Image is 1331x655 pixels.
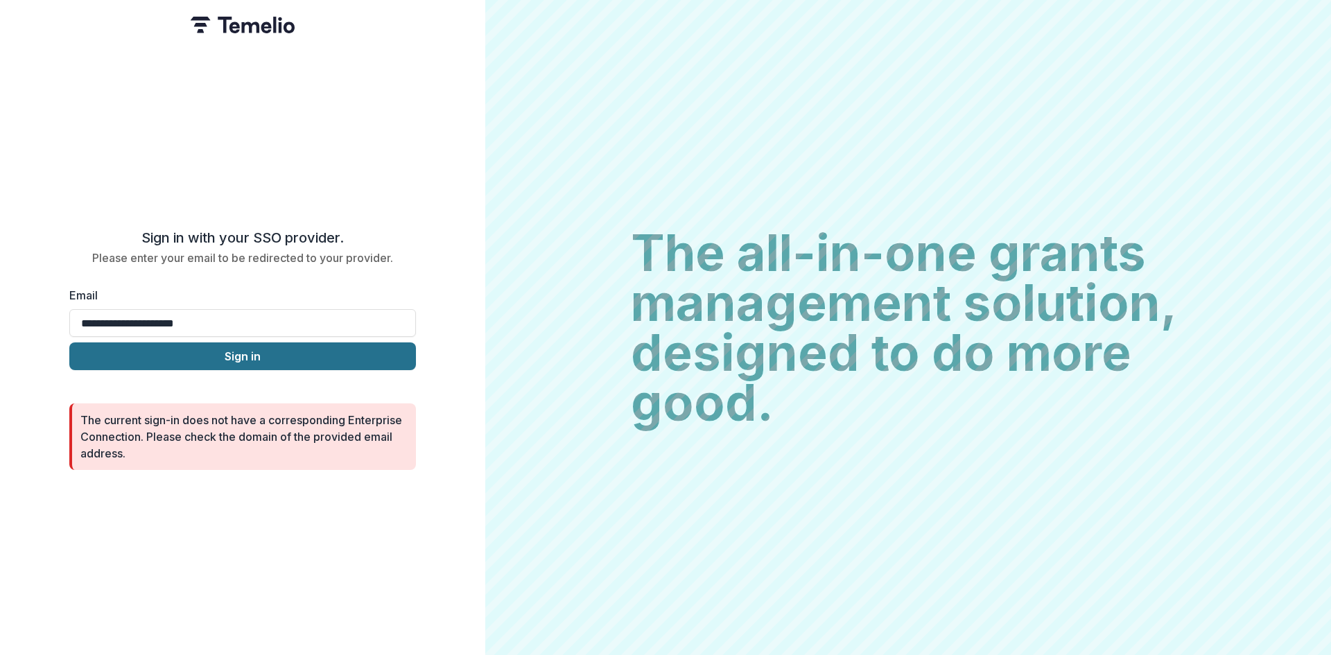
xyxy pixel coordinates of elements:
button: Sign in [69,342,416,370]
div: The current sign-in does not have a corresponding Enterprise Connection. Please check the domain ... [80,412,405,462]
h2: Sign in with your SSO provider. [69,229,416,246]
label: Email [69,287,408,304]
img: Temelio [191,17,295,33]
h2: Please enter your email to be redirected to your provider. [69,252,416,265]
